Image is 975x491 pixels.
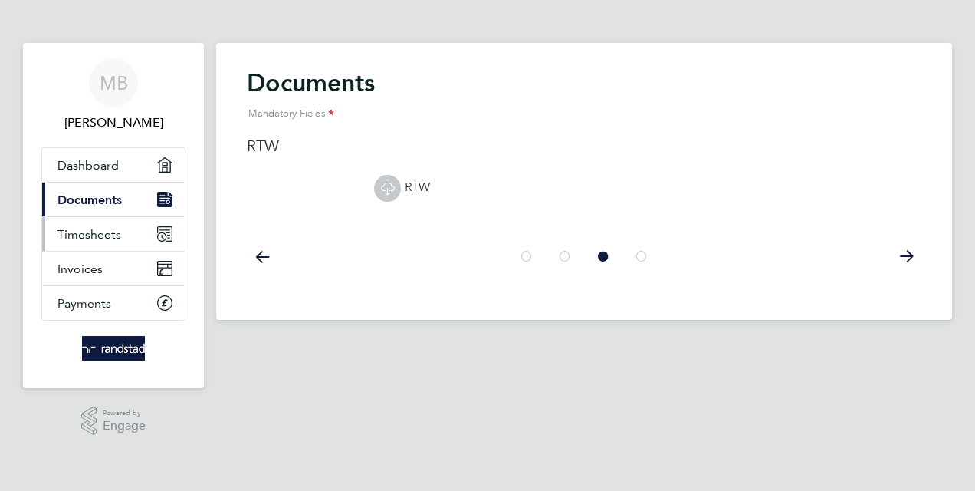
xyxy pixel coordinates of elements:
span: Timesheets [57,227,121,242]
span: Milad Baghaei [41,114,185,132]
span: Payments [57,296,111,311]
nav: Main navigation [23,43,204,388]
a: RTW [374,180,430,195]
h3: RTW [247,136,921,156]
span: Powered by [103,407,146,420]
a: Dashboard [42,148,185,182]
a: Timesheets [42,217,185,251]
span: Invoices [57,262,103,276]
span: MB [100,73,128,93]
span: Engage [103,420,146,433]
span: Dashboard [57,158,119,173]
a: Powered byEngage [81,407,146,436]
a: Payments [42,286,185,320]
a: Documents [42,183,185,216]
span: Documents [57,193,122,207]
a: MB[PERSON_NAME] [41,58,185,132]
a: Go to home page [41,336,185,361]
img: randstad-logo-retina.png [82,336,146,361]
a: Invoices [42,252,185,285]
h2: Documents [247,68,921,130]
div: Mandatory Fields [247,98,921,130]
